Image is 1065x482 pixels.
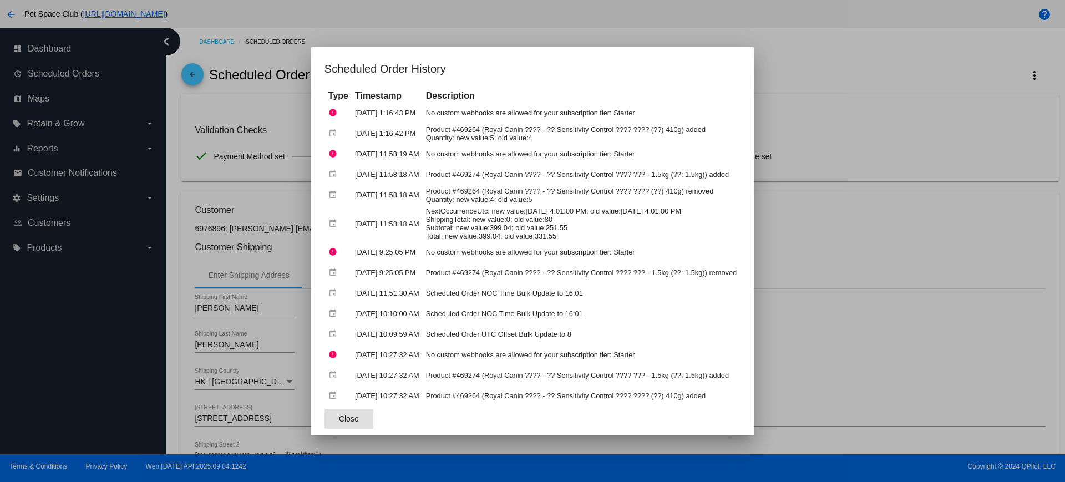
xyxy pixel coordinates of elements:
td: [DATE] 10:09:59 AM [352,324,422,344]
td: [DATE] 1:16:42 PM [352,124,422,143]
mat-icon: error [328,346,342,363]
mat-icon: event [328,285,342,302]
th: Timestamp [352,90,422,102]
td: No custom webhooks are allowed for your subscription tier: Starter [423,103,740,123]
th: Type [326,90,351,102]
td: No custom webhooks are allowed for your subscription tier: Starter [423,242,740,262]
td: [DATE] 10:10:00 AM [352,304,422,323]
mat-icon: event [328,264,342,281]
td: Scheduled Order UTC Offset Bulk Update to 8 [423,324,740,344]
td: [DATE] 11:58:18 AM [352,165,422,184]
td: [DATE] 9:25:05 PM [352,263,422,282]
td: NextOccurrenceUtc: new value:[DATE] 4:01:00 PM; old value:[DATE] 4:01:00 PM ShippingTotal: new va... [423,206,740,241]
td: Product #469264 (Royal Canin ???? - ?? Sensitivity Control ???? ???? (??) 410g) added Quantity: n... [423,124,740,143]
mat-icon: error [328,145,342,163]
mat-icon: error [328,104,342,121]
td: Product #469274 (Royal Canin ???? - ?? Sensitivity Control ???? ??? - 1.5kg (??: 1.5kg)) removed [423,263,740,282]
mat-icon: event [328,215,342,232]
td: Product #469274 (Royal Canin ???? - ?? Sensitivity Control ???? ??? - 1.5kg (??: 1.5kg)) added [423,165,740,184]
mat-icon: event [328,367,342,384]
td: Product #469274 (Royal Canin ???? - ?? Sensitivity Control ???? ??? - 1.5kg (??: 1.5kg)) added [423,366,740,385]
td: [DATE] 10:27:32 AM [352,386,422,405]
td: [DATE] 11:58:18 AM [352,185,422,205]
th: Description [423,90,740,102]
td: Product #469264 (Royal Canin ???? - ?? Sensitivity Control ???? ???? (??) 410g) added [423,386,740,405]
mat-icon: event [328,125,342,142]
td: [DATE] 10:27:32 AM [352,366,422,385]
td: [DATE] 11:51:30 AM [352,283,422,303]
td: [DATE] 1:16:43 PM [352,103,422,123]
mat-icon: event [328,305,342,322]
mat-icon: event [328,387,342,404]
mat-icon: event [328,326,342,343]
span: Close [339,414,359,423]
h1: Scheduled Order History [324,60,741,78]
td: Product #469264 (Royal Canin ???? - ?? Sensitivity Control ???? ???? (??) 410g) removed Quantity:... [423,185,740,205]
mat-icon: event [328,166,342,183]
td: [DATE] 10:27:32 AM [352,345,422,364]
td: Scheduled Order NOC Time Bulk Update to 16:01 [423,283,740,303]
td: [DATE] 9:25:05 PM [352,242,422,262]
mat-icon: event [328,186,342,204]
td: No custom webhooks are allowed for your subscription tier: Starter [423,144,740,164]
button: Close dialog [324,409,373,429]
td: No custom webhooks are allowed for your subscription tier: Starter [423,345,740,364]
td: [DATE] 11:58:18 AM [352,206,422,241]
mat-icon: error [328,243,342,261]
td: Scheduled Order NOC Time Bulk Update to 16:01 [423,304,740,323]
td: [DATE] 11:58:19 AM [352,144,422,164]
